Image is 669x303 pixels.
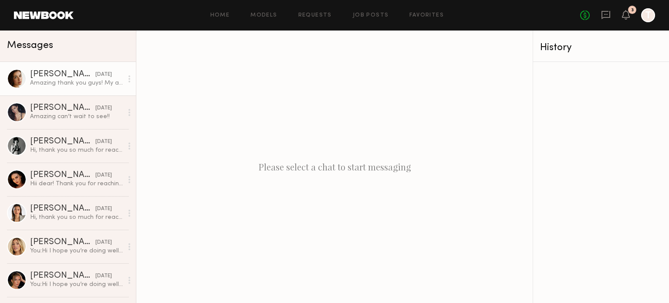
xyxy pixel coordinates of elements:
[136,31,533,303] div: Please select a chat to start messaging
[30,247,123,255] div: You: Hi I hope you’re doing well! I wanted to reach out to see if you’re currently offering UGC v...
[30,112,123,121] div: Amazing can’t wait to see!!
[30,204,95,213] div: [PERSON_NAME]
[353,13,389,18] a: Job Posts
[540,43,662,53] div: History
[30,280,123,289] div: You: Hi I hope you’re doing well! I wanted to reach out to see if you’re currently offering UGC v...
[7,41,53,51] span: Messages
[30,104,95,112] div: [PERSON_NAME]
[95,171,112,180] div: [DATE]
[409,13,444,18] a: Favorites
[95,71,112,79] div: [DATE]
[30,238,95,247] div: [PERSON_NAME]
[250,13,277,18] a: Models
[298,13,332,18] a: Requests
[30,272,95,280] div: [PERSON_NAME]
[95,272,112,280] div: [DATE]
[30,70,95,79] div: [PERSON_NAME]
[30,171,95,180] div: [PERSON_NAME]
[30,213,123,221] div: Hi, thank you so much for reaching out! I’d love to discuss the potential for UGC collaboration. ...
[631,8,634,13] div: 3
[210,13,230,18] a: Home
[95,205,112,213] div: [DATE]
[95,138,112,146] div: [DATE]
[95,238,112,247] div: [DATE]
[95,104,112,112] div: [DATE]
[30,146,123,154] div: Hi, thank you so much for reaching out! The rate for the organic video is $300. Here are the usag...
[30,137,95,146] div: [PERSON_NAME]
[30,79,123,87] div: Amazing thank you guys! My address is [STREET_ADDRESS] I’d love to try the Liver Tonic and Inner ...
[641,8,655,22] a: T
[30,180,123,188] div: Hii dear! Thank you for reaching out. I make ugc for a few brands that align with me and love you...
